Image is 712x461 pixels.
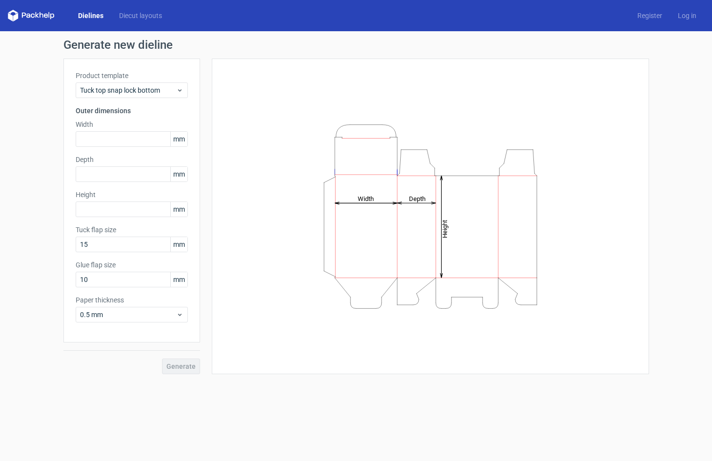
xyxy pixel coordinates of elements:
[170,272,187,287] span: mm
[63,39,649,51] h1: Generate new dieline
[409,195,426,202] tspan: Depth
[170,202,187,217] span: mm
[170,132,187,146] span: mm
[630,11,670,20] a: Register
[76,295,188,305] label: Paper thickness
[80,85,176,95] span: Tuck top snap lock bottom
[170,237,187,252] span: mm
[76,225,188,235] label: Tuck flap size
[76,155,188,164] label: Depth
[111,11,170,20] a: Diecut layouts
[76,260,188,270] label: Glue flap size
[441,220,448,238] tspan: Height
[670,11,704,20] a: Log in
[80,310,176,320] span: 0.5 mm
[70,11,111,20] a: Dielines
[76,190,188,200] label: Height
[357,195,373,202] tspan: Width
[76,106,188,116] h3: Outer dimensions
[76,120,188,129] label: Width
[76,71,188,80] label: Product template
[170,167,187,181] span: mm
